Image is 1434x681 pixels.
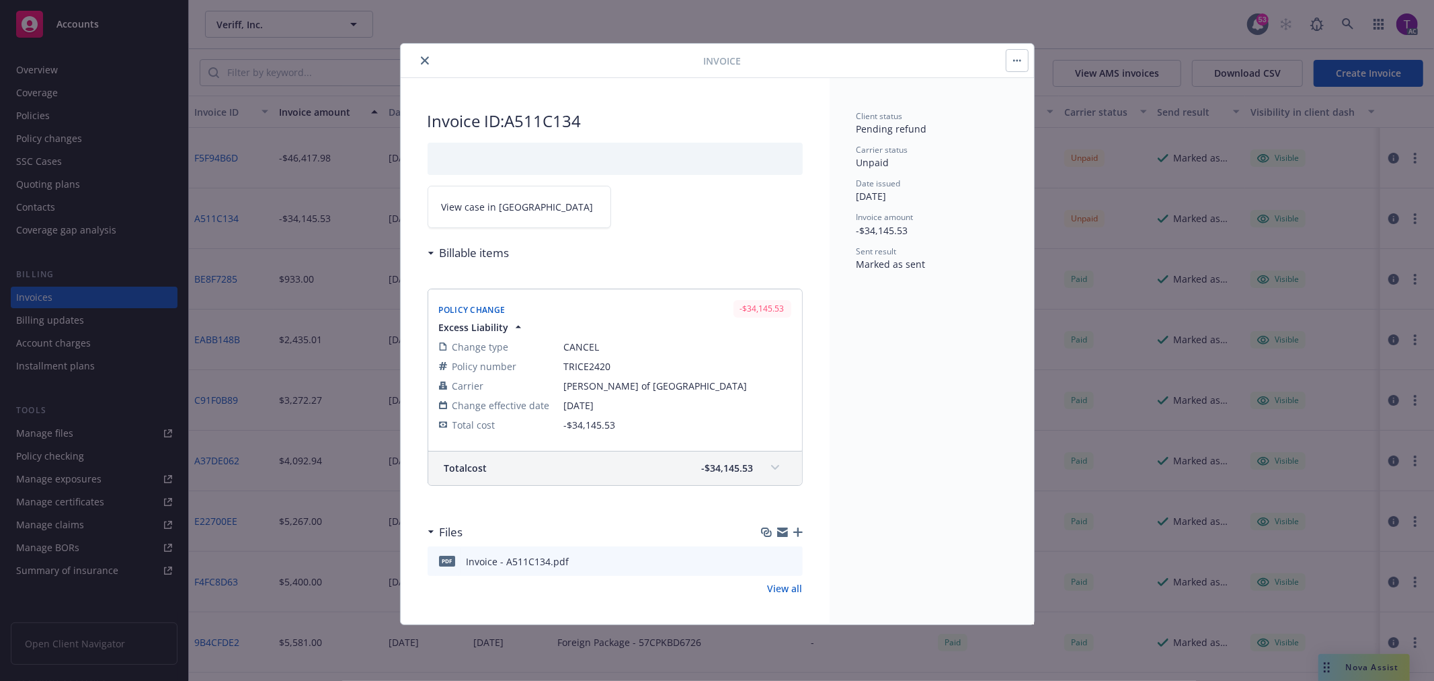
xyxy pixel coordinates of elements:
[452,340,509,354] span: Change type
[439,304,506,316] span: Policy Change
[440,524,463,541] h3: Files
[442,200,594,214] span: View case in [GEOGRAPHIC_DATA]
[564,419,616,431] span: -$34,145.53
[428,452,802,485] div: Totalcost-$34,145.53
[733,300,791,317] div: -$34,145.53
[440,244,510,262] h3: Billable items
[564,359,791,373] span: TRICE2420
[417,52,433,69] button: close
[452,398,550,413] span: Change effective date
[439,320,525,334] button: Excess Liability
[452,418,495,432] span: Total cost
[428,524,463,541] div: Files
[428,244,510,262] div: Billable items
[857,156,889,169] span: Unpaid
[857,211,914,223] span: Invoice amount
[428,186,611,228] a: View case in [GEOGRAPHIC_DATA]
[704,54,742,68] span: Invoice
[857,246,897,257] span: Sent result
[857,224,908,237] span: -$34,145.53
[764,554,774,569] button: download file
[564,398,791,413] span: [DATE]
[857,122,927,135] span: Pending refund
[564,379,791,393] span: [PERSON_NAME] of [GEOGRAPHIC_DATA]
[702,461,754,475] span: -$34,145.53
[857,258,926,271] span: Marked as sent
[467,554,569,569] div: Invoice - A511C134.pdf
[857,144,908,155] span: Carrier status
[857,178,901,189] span: Date issued
[768,581,803,596] a: View all
[439,320,509,334] span: Excess Liability
[857,110,903,122] span: Client status
[452,359,517,373] span: Policy number
[857,190,887,203] span: [DATE]
[452,379,484,393] span: Carrier
[428,110,803,132] h2: Invoice ID: A511C134
[785,554,797,569] button: preview file
[444,461,487,475] span: Total cost
[439,556,455,566] span: pdf
[564,340,791,354] span: CANCEL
